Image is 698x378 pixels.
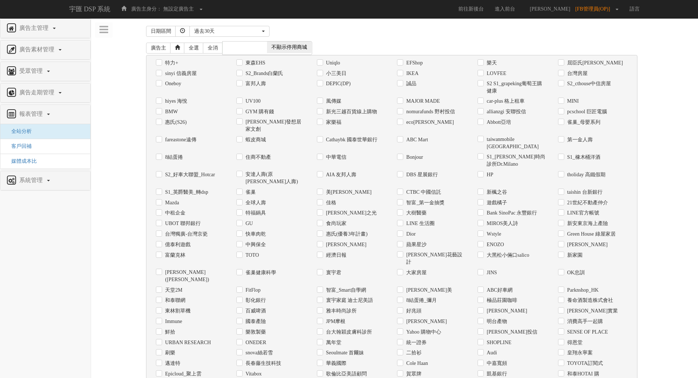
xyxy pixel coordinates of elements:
label: Parknshop_HK [565,287,599,294]
label: 百威啤酒 [244,307,266,315]
label: Bonjour [404,154,423,161]
label: 21世紀不動產仲介 [565,199,608,206]
label: Bank SinoPac 永豐銀行 [485,209,537,217]
a: 廣告主管理 [6,23,85,34]
label: hiyes 海悅 [163,98,187,105]
label: MAJOR MADE [404,98,440,105]
label: eco[PERSON_NAME] [404,119,454,126]
label: allianzgi 安聯投信 [485,108,526,115]
label: 雀巢 [244,189,256,196]
label: 惠氏(優養3年計畫) [324,231,368,238]
label: 大黑松小倆口salico [485,252,529,259]
label: 消費高手一起購 [565,318,603,325]
label: taishin 台新銀行 [565,189,603,196]
label: [PERSON_NAME] [404,318,447,325]
label: 樂敦製藥 [244,328,266,336]
span: 無設定廣告主 [163,6,194,12]
span: 客戶回補 [6,143,32,149]
label: SHOPLINE [485,339,511,346]
a: 廣告素材管理 [6,44,85,56]
label: 安達人壽(原[PERSON_NAME]人壽) [244,171,306,185]
label: Yahoo 購物中心 [404,328,441,336]
label: 邁達特 [163,360,180,367]
label: [PERSON_NAME]之光 [324,209,377,217]
label: 美[PERSON_NAME] [324,189,372,196]
label: 大樹醫藥 [404,209,427,217]
label: ONEDER [244,339,266,346]
label: 誠品 [404,80,416,87]
a: 媒體成本比 [6,158,37,164]
label: MIROS美人詩 [485,220,518,227]
label: 快車肉乾 [244,231,266,238]
span: 廣告素材管理 [17,46,58,52]
label: 新楓之谷 [485,189,507,196]
label: S2_好車大聯盟_Hotcar [163,171,215,178]
label: Cole Haan [404,360,428,367]
a: 報表管理 [6,109,85,120]
label: 風傳媒 [324,98,341,105]
label: 好兆頭 [404,307,421,315]
label: 樂天 [485,59,497,67]
label: snova絲若雪 [244,349,273,357]
label: 新安東京海上產險 [565,220,608,227]
label: 家樂福 [324,119,341,126]
span: 受眾管理 [17,68,46,74]
a: 系統管理 [6,175,85,186]
label: 智富_Smart自學網 [324,287,366,294]
label: 彰化銀行 [244,297,266,304]
label: Cathaybk 國泰世華銀行 [324,136,377,143]
label: 養命酒製造株式會社 [565,297,613,304]
label: GYM 購有錢 [244,108,274,115]
label: 中嘉寬頻 [485,360,507,367]
label: taiwanmobile [GEOGRAPHIC_DATA] [485,136,547,150]
label: [PERSON_NAME]([PERSON_NAME]) [163,269,226,283]
label: FitFlop [244,287,260,294]
label: 寰宇家庭 迪士尼美語 [324,297,373,304]
label: 刷樂 [163,349,175,357]
label: [PERSON_NAME]實業 [565,307,618,315]
label: car-plus 格上租車 [485,98,525,105]
a: 受眾管理 [6,66,85,77]
label: OK忠訓 [565,269,585,276]
label: 佳格 [324,199,336,206]
label: [PERSON_NAME] [485,307,527,315]
label: 長春藤生技科技 [244,360,281,367]
label: pcschool 巨匠電腦 [565,108,607,115]
label: 億泰利遊戲 [163,241,191,248]
label: 鮮拾 [163,328,175,336]
label: 凱基銀行 [485,370,507,378]
label: GU [244,220,253,227]
label: IKEA [404,70,418,77]
label: Wstyle [485,231,501,238]
label: 8結蛋捲_彌月 [404,297,437,304]
label: 8結蛋捲 [163,154,183,161]
label: Green House 綠屋家居 [565,231,616,238]
label: UBOT 聯邦銀行 [163,220,200,227]
label: EFShop [404,59,423,67]
label: 台灣房屋 [565,70,588,77]
label: ENOZO [485,241,504,248]
a: 廣告走期管理 [6,87,85,99]
label: [PERSON_NAME]美 [404,287,452,294]
label: JINS [485,269,497,276]
label: 惠氏(S26) [163,119,187,126]
label: 二拾衫 [404,349,421,357]
label: 統一證券 [404,339,427,346]
span: [FB管理員(OP)] [575,6,614,12]
label: Vitabox [244,370,262,378]
label: LINE官方帳號 [565,209,599,217]
label: 特力+ [163,59,178,67]
button: 過去30天 [189,26,270,37]
label: 得恩堂 [565,339,583,346]
label: ABC好車網 [485,287,513,294]
label: S1_英爵醫美_轉dsp [163,189,208,196]
label: 小三美日 [324,70,346,77]
label: 中租企金 [163,209,185,217]
label: 賀眾牌 [404,370,421,378]
label: Audi [485,349,497,357]
label: ABC Mart [404,136,428,143]
span: 系統管理 [17,177,46,183]
label: 和泰聯網 [163,297,185,304]
label: S1_橡木桶洋酒 [565,154,601,161]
